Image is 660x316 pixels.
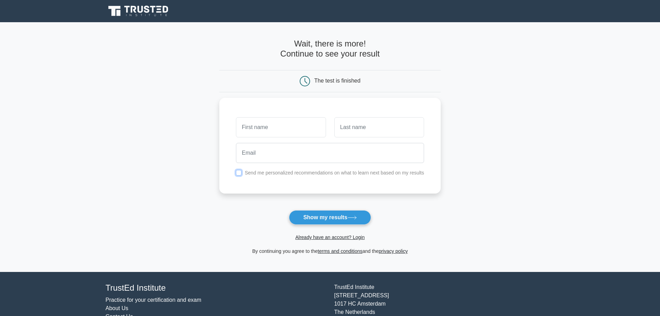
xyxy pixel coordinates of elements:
[314,78,360,84] div: The test is finished
[295,234,364,240] a: Already have an account? Login
[236,117,326,137] input: First name
[106,297,202,303] a: Practice for your certification and exam
[219,39,441,59] h4: Wait, there is more! Continue to see your result
[236,143,424,163] input: Email
[106,283,326,293] h4: TrustEd Institute
[289,210,371,225] button: Show my results
[106,305,129,311] a: About Us
[379,248,408,254] a: privacy policy
[334,117,424,137] input: Last name
[318,248,362,254] a: terms and conditions
[245,170,424,176] label: Send me personalized recommendations on what to learn next based on my results
[215,247,445,255] div: By continuing you agree to the and the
